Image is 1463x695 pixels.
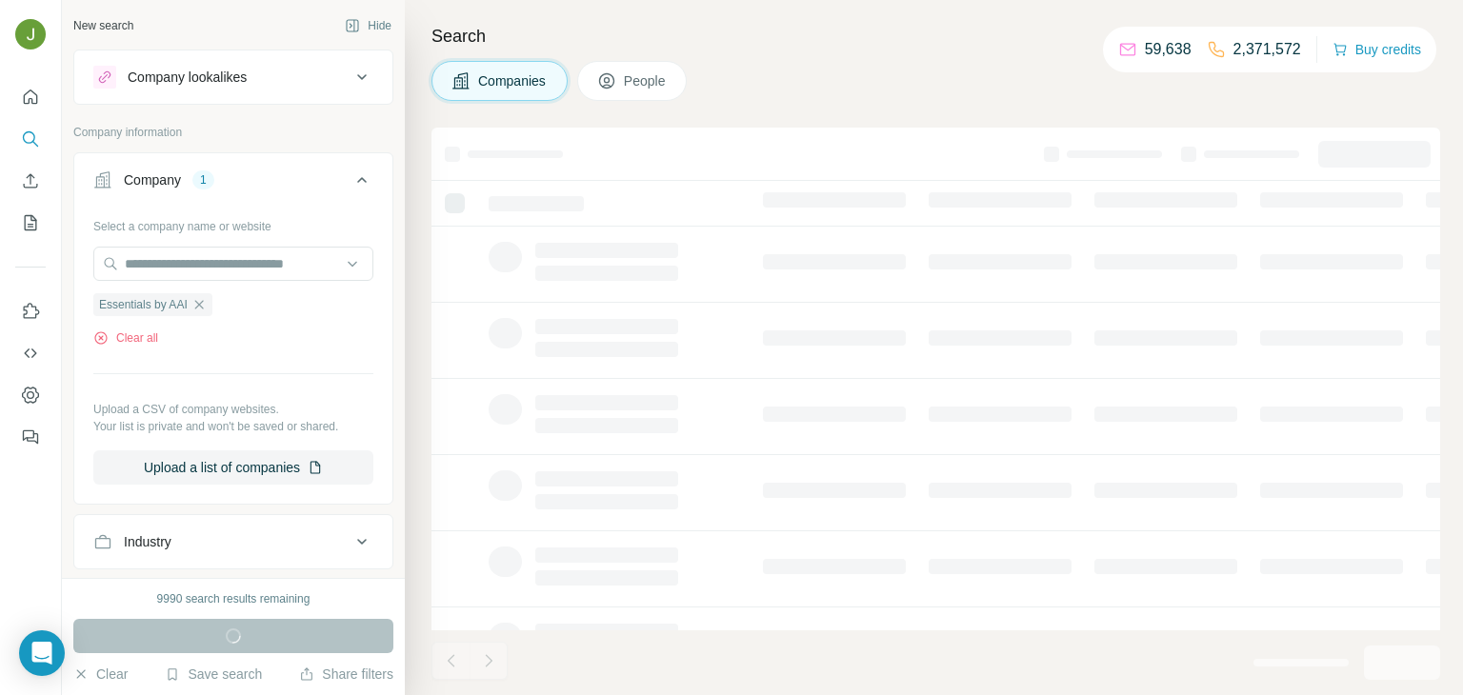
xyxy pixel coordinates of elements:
[478,71,548,90] span: Companies
[74,519,392,565] button: Industry
[1333,36,1421,63] button: Buy credits
[74,157,392,210] button: Company1
[99,296,188,313] span: Essentials by AAI
[192,171,214,189] div: 1
[93,210,373,235] div: Select a company name or website
[15,19,46,50] img: Avatar
[128,68,247,87] div: Company lookalikes
[15,294,46,328] button: Use Surfe on LinkedIn
[1145,38,1192,61] p: 59,638
[331,11,405,40] button: Hide
[1233,38,1301,61] p: 2,371,572
[74,54,392,100] button: Company lookalikes
[124,532,171,551] div: Industry
[73,17,133,34] div: New search
[93,401,373,418] p: Upload a CSV of company websites.
[15,378,46,412] button: Dashboard
[299,665,393,684] button: Share filters
[93,450,373,485] button: Upload a list of companies
[165,665,262,684] button: Save search
[93,418,373,435] p: Your list is private and won't be saved or shared.
[93,329,158,347] button: Clear all
[19,630,65,676] div: Open Intercom Messenger
[15,420,46,454] button: Feedback
[624,71,668,90] span: People
[157,590,311,607] div: 9990 search results remaining
[431,23,1440,50] h4: Search
[15,80,46,114] button: Quick start
[73,665,128,684] button: Clear
[15,206,46,240] button: My lists
[15,336,46,370] button: Use Surfe API
[15,164,46,198] button: Enrich CSV
[73,124,393,141] p: Company information
[124,170,181,189] div: Company
[15,122,46,156] button: Search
